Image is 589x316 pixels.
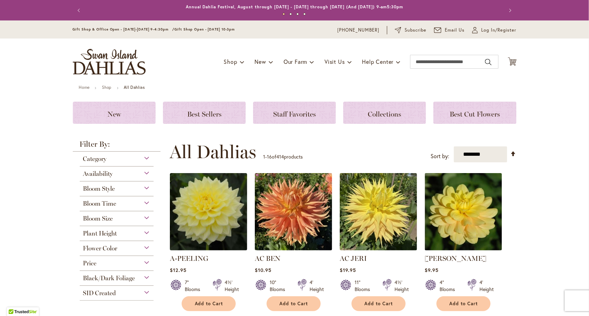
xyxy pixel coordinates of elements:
[405,27,427,34] span: Subscribe
[431,150,450,163] label: Sort by:
[355,279,374,293] div: 11" Blooms
[433,102,516,124] a: Best Cut Flowers
[450,301,478,307] span: Add to Cart
[362,58,394,65] span: Help Center
[324,58,345,65] span: Visit Us
[83,185,115,193] span: Bloom Style
[434,27,465,34] a: Email Us
[182,296,236,311] button: Add to Cart
[303,13,306,15] button: 4 of 4
[276,153,284,160] span: 414
[365,301,393,307] span: Add to Cart
[73,102,156,124] a: New
[73,49,146,75] a: store logo
[255,254,280,263] a: AC BEN
[79,85,90,90] a: Home
[83,170,113,178] span: Availability
[479,279,494,293] div: 4' Height
[255,173,332,250] img: AC BEN
[107,110,121,118] span: New
[340,173,417,250] img: AC Jeri
[472,27,517,34] a: Log In/Register
[280,301,308,307] span: Add to Cart
[267,153,272,160] span: 16
[102,85,112,90] a: Shop
[83,274,135,282] span: Black/Dark Foliage
[395,27,426,34] a: Subscribe
[163,102,246,124] a: Best Sellers
[5,291,25,311] iframe: Launch Accessibility Center
[195,301,223,307] span: Add to Cart
[255,245,332,252] a: AC BEN
[340,245,417,252] a: AC Jeri
[83,230,117,237] span: Plant Height
[289,13,292,15] button: 2 of 4
[83,289,116,297] span: SID Created
[263,153,265,160] span: 1
[83,245,118,252] span: Flower Color
[170,142,256,162] span: All Dahlias
[267,296,321,311] button: Add to Cart
[310,279,324,293] div: 4' Height
[225,279,239,293] div: 4½' Height
[83,155,107,163] span: Category
[270,279,289,293] div: 10" Blooms
[83,259,97,267] span: Price
[481,27,517,34] span: Log In/Register
[343,102,426,124] a: Collections
[425,267,439,273] span: $9.95
[185,279,204,293] div: 7" Blooms
[83,215,113,222] span: Bloom Size
[174,27,235,32] span: Gift Shop Open - [DATE] 10-3pm
[254,58,266,65] span: New
[296,13,299,15] button: 3 of 4
[283,13,285,15] button: 1 of 4
[436,296,491,311] button: Add to Cart
[224,58,237,65] span: Shop
[83,200,116,207] span: Bloom Time
[352,296,406,311] button: Add to Cart
[368,110,401,118] span: Collections
[503,3,517,17] button: Next
[73,27,175,32] span: Gift Shop & Office Open - [DATE]-[DATE] 9-4:30pm /
[170,245,247,252] a: A-Peeling
[340,267,356,273] span: $19.95
[273,110,316,118] span: Staff Favorites
[124,85,145,90] strong: All Dahlias
[253,102,336,124] a: Staff Favorites
[450,110,500,118] span: Best Cut Flowers
[255,267,271,273] span: $10.95
[73,140,161,152] strong: Filter By:
[440,279,459,293] div: 4" Blooms
[425,245,502,252] a: AHOY MATEY
[186,4,403,9] a: Annual Dahlia Festival, August through [DATE] - [DATE] through [DATE] (And [DATE]) 9-am5:30pm
[170,267,187,273] span: $12.95
[425,173,502,250] img: AHOY MATEY
[73,3,87,17] button: Previous
[284,58,307,65] span: Our Farm
[338,27,380,34] a: [PHONE_NUMBER]
[425,254,486,263] a: [PERSON_NAME]
[395,279,409,293] div: 4½' Height
[340,254,367,263] a: AC JERI
[263,151,303,162] p: - of products
[170,254,208,263] a: A-PEELING
[445,27,465,34] span: Email Us
[187,110,222,118] span: Best Sellers
[170,173,247,250] img: A-Peeling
